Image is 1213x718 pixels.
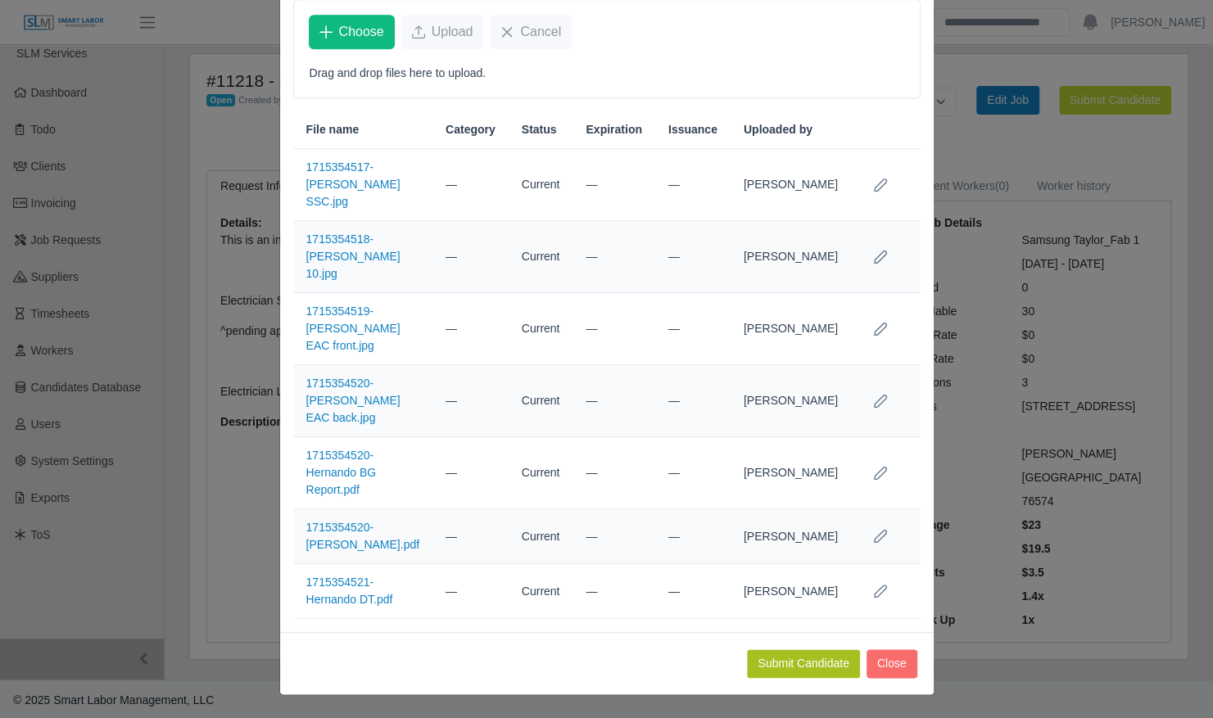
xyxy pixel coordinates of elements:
td: — [655,437,731,509]
button: Choose [309,15,395,49]
td: [PERSON_NAME] [731,221,851,293]
button: Row Edit [864,169,897,201]
td: — [655,293,731,365]
button: Submit Candidate [747,649,859,678]
td: — [655,149,731,221]
td: — [432,509,509,564]
td: — [573,509,654,564]
span: Choose [339,22,384,42]
span: Issuance [668,121,717,138]
p: Drag and drop files here to upload. [310,65,904,82]
td: — [655,564,731,619]
td: — [655,365,731,437]
button: Row Edit [864,575,897,607]
a: 1715354520-[PERSON_NAME].pdf [306,521,420,551]
td: [PERSON_NAME] [731,509,851,564]
td: Current [509,365,573,437]
span: Cancel [520,22,561,42]
a: 1715354518-[PERSON_NAME] 10.jpg [306,233,401,280]
button: Close [867,649,917,678]
span: Expiration [586,121,641,138]
body: Rich Text Area. Press ALT-0 for help. [13,13,611,31]
td: [PERSON_NAME] [731,564,851,619]
td: — [573,365,654,437]
td: — [573,149,654,221]
a: 1715354520-[PERSON_NAME] EAC back.jpg [306,377,401,424]
button: Row Edit [864,457,897,490]
td: Current [509,564,573,619]
td: — [573,221,654,293]
a: 1715354521-Hernando DT.pdf [306,576,393,606]
td: — [432,149,509,221]
button: Row Edit [864,241,897,273]
td: Current [509,437,573,509]
td: Current [509,149,573,221]
button: Row Edit [864,313,897,345]
td: — [432,293,509,365]
td: — [432,365,509,437]
td: — [573,293,654,365]
td: [PERSON_NAME] [731,149,851,221]
td: Current [509,293,573,365]
td: — [432,564,509,619]
td: Current [509,509,573,564]
span: Status [522,121,557,138]
button: Upload [401,15,484,49]
td: [PERSON_NAME] [731,365,851,437]
a: 1715354520-Hernando BG Report.pdf [306,449,377,496]
a: 1715354519-[PERSON_NAME] EAC front.jpg [306,305,401,352]
span: Upload [432,22,473,42]
td: — [573,437,654,509]
span: File name [306,121,360,138]
button: Row Edit [864,385,897,418]
td: — [573,564,654,619]
span: Uploaded by [744,121,812,138]
td: — [655,509,731,564]
td: [PERSON_NAME] [731,437,851,509]
td: [PERSON_NAME] [731,293,851,365]
button: Cancel [490,15,572,49]
td: — [432,437,509,509]
td: — [655,221,731,293]
a: 1715354517-[PERSON_NAME] SSC.jpg [306,160,401,208]
td: Current [509,221,573,293]
td: — [432,221,509,293]
button: Row Edit [864,520,897,553]
span: Category [446,121,496,138]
